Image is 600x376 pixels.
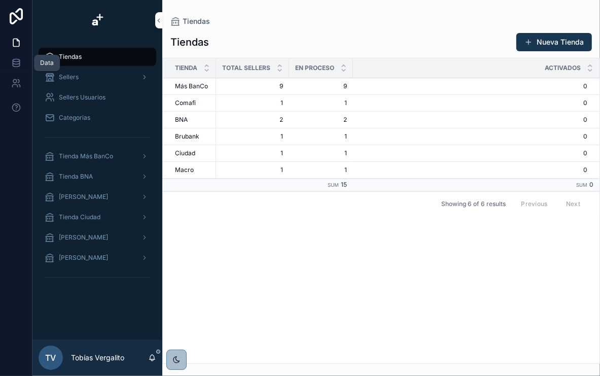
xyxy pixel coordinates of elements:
[353,149,587,157] a: 0
[353,116,587,124] a: 0
[175,82,208,90] span: Más BanCo
[59,193,108,201] span: [PERSON_NAME]
[175,99,210,107] a: Comafi
[59,173,93,181] span: Tienda BNA
[175,82,210,90] a: Más BanCo
[545,64,581,72] span: Activados
[40,59,54,67] div: Data
[175,166,194,174] span: Macro
[295,149,347,157] a: 1
[353,166,587,174] a: 0
[170,16,210,26] a: Tiendas
[353,132,587,141] a: 0
[59,254,108,262] span: [PERSON_NAME]
[175,149,195,157] span: Ciudad
[353,82,587,90] a: 0
[59,73,79,81] span: Sellers
[39,167,156,186] a: Tienda BNA
[175,64,197,72] span: Tienda
[59,53,82,61] span: Tiendas
[295,99,347,107] a: 1
[46,352,56,364] span: TV
[516,33,592,51] button: Nueva Tienda
[175,166,210,174] a: Macro
[222,132,283,141] a: 1
[295,166,347,174] a: 1
[222,149,283,157] a: 1
[222,82,283,90] a: 9
[353,99,587,107] a: 0
[295,116,347,124] a: 2
[328,182,339,188] small: Sum
[89,12,105,28] img: App logo
[59,114,90,122] span: Categorias
[175,132,199,141] span: Brubank
[222,64,270,72] span: Total Sellers
[39,48,156,66] a: Tiendas
[295,64,334,72] span: En Proceso
[222,116,283,124] a: 2
[39,68,156,86] a: Sellers
[39,147,156,165] a: Tienda Más BanCo
[39,208,156,226] a: Tienda Ciudad
[39,109,156,127] a: Categorias
[39,88,156,107] a: Sellers Usuarios
[39,228,156,247] a: [PERSON_NAME]
[59,152,113,160] span: Tienda Más BanCo
[295,82,347,90] a: 9
[59,213,100,221] span: Tienda Ciudad
[39,188,156,206] a: [PERSON_NAME]
[170,35,209,49] h1: Tiendas
[71,353,124,363] p: Tobías Vergalito
[39,249,156,267] a: [PERSON_NAME]
[59,93,105,101] span: Sellers Usuarios
[222,99,283,107] a: 1
[175,116,188,124] span: BNA
[341,181,347,188] span: 15
[295,132,347,141] a: 1
[175,116,210,124] a: BNA
[175,99,196,107] span: Comafi
[183,16,210,26] span: Tiendas
[576,182,587,188] small: Sum
[175,149,210,157] a: Ciudad
[441,200,506,208] span: Showing 6 of 6 results
[59,233,108,242] span: [PERSON_NAME]
[175,132,210,141] a: Brubank
[32,41,162,298] div: scrollable content
[222,166,283,174] a: 1
[589,181,593,188] span: 0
